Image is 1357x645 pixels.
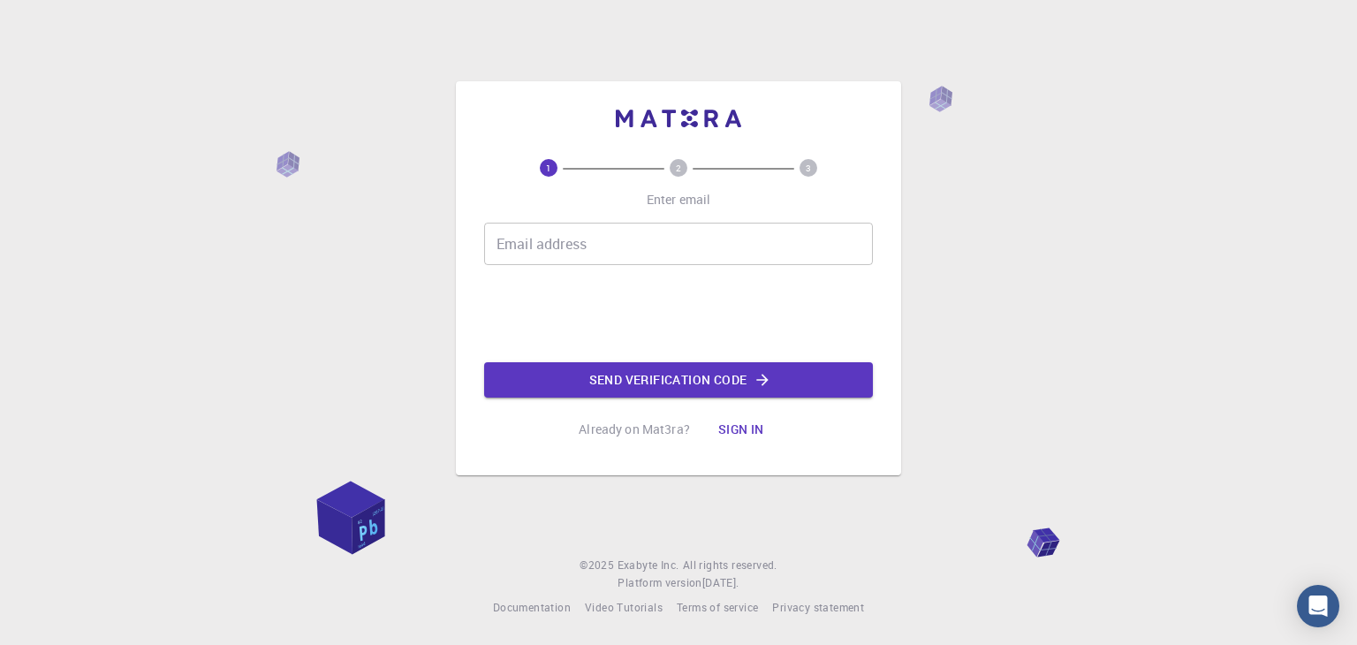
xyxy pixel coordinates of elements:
[585,600,663,614] span: Video Tutorials
[580,557,617,574] span: © 2025
[544,279,813,348] iframe: reCAPTCHA
[546,162,551,174] text: 1
[806,162,811,174] text: 3
[579,421,690,438] p: Already on Mat3ra?
[702,575,739,589] span: [DATE] .
[704,412,778,447] button: Sign in
[618,557,679,574] a: Exabyte Inc.
[493,600,571,614] span: Documentation
[647,191,711,209] p: Enter email
[1297,585,1339,627] div: Open Intercom Messenger
[484,362,873,398] button: Send verification code
[618,558,679,572] span: Exabyte Inc.
[676,162,681,174] text: 2
[772,600,864,614] span: Privacy statement
[702,574,739,592] a: [DATE].
[493,599,571,617] a: Documentation
[585,599,663,617] a: Video Tutorials
[677,599,758,617] a: Terms of service
[772,599,864,617] a: Privacy statement
[683,557,777,574] span: All rights reserved.
[618,574,701,592] span: Platform version
[677,600,758,614] span: Terms of service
